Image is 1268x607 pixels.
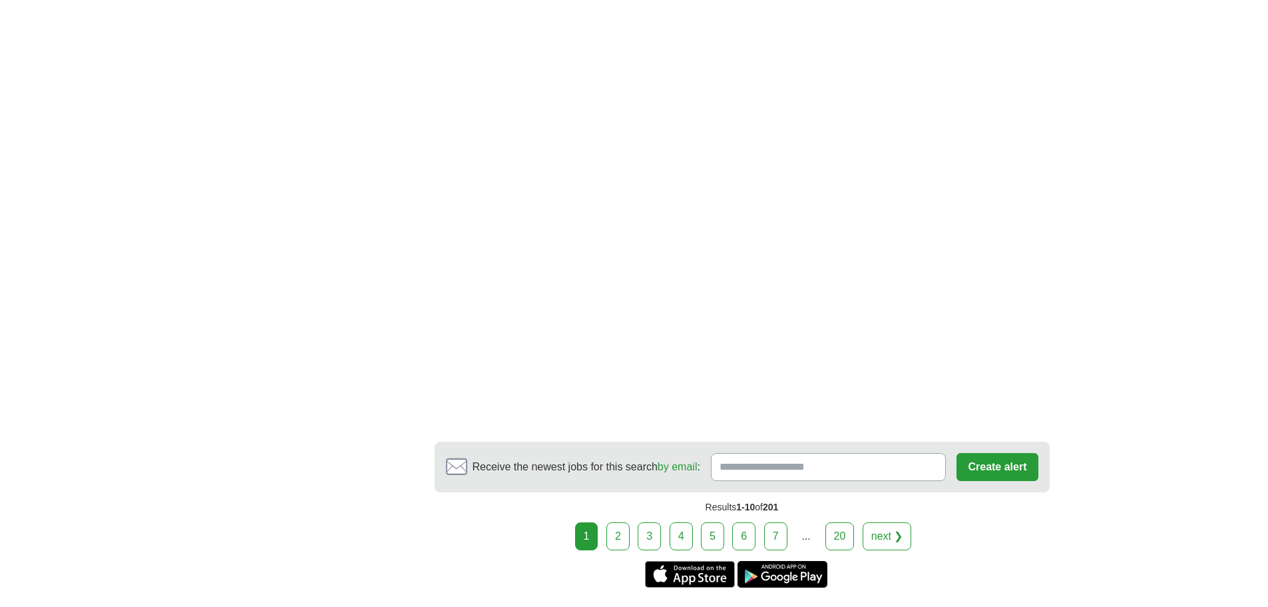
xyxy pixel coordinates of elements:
[435,492,1050,522] div: Results of
[793,523,819,550] div: ...
[670,522,693,550] a: 4
[825,522,855,550] a: 20
[575,522,598,550] div: 1
[738,561,827,588] a: Get the Android app
[956,453,1038,481] button: Create alert
[645,561,735,588] a: Get the iPhone app
[763,502,778,512] span: 201
[638,522,661,550] a: 3
[736,502,755,512] span: 1-10
[658,461,698,472] a: by email
[764,522,787,550] a: 7
[863,522,912,550] a: next ❯
[732,522,755,550] a: 6
[473,459,700,475] span: Receive the newest jobs for this search :
[606,522,630,550] a: 2
[701,522,724,550] a: 5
